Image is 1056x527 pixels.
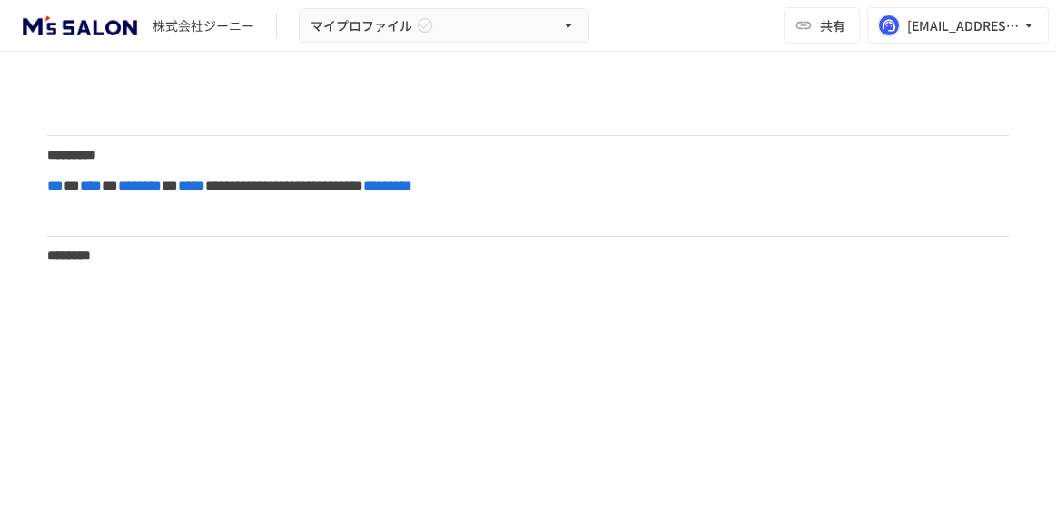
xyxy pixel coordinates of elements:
button: [EMAIL_ADDRESS][DOMAIN_NAME] [867,7,1049,44]
div: 株式会社ジーニー [153,16,254,35]
img: uR8vTSKdklMXEQDRv4syRcVic50bBT2x3lbNcVSK8BN [22,11,138,40]
span: 共有 [820,15,845,35]
div: [EMAIL_ADDRESS][DOMAIN_NAME] [907,15,1020,37]
span: マイプロファイル [311,15,412,37]
button: マイプロファイル [299,8,589,44]
button: 共有 [784,7,860,44]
